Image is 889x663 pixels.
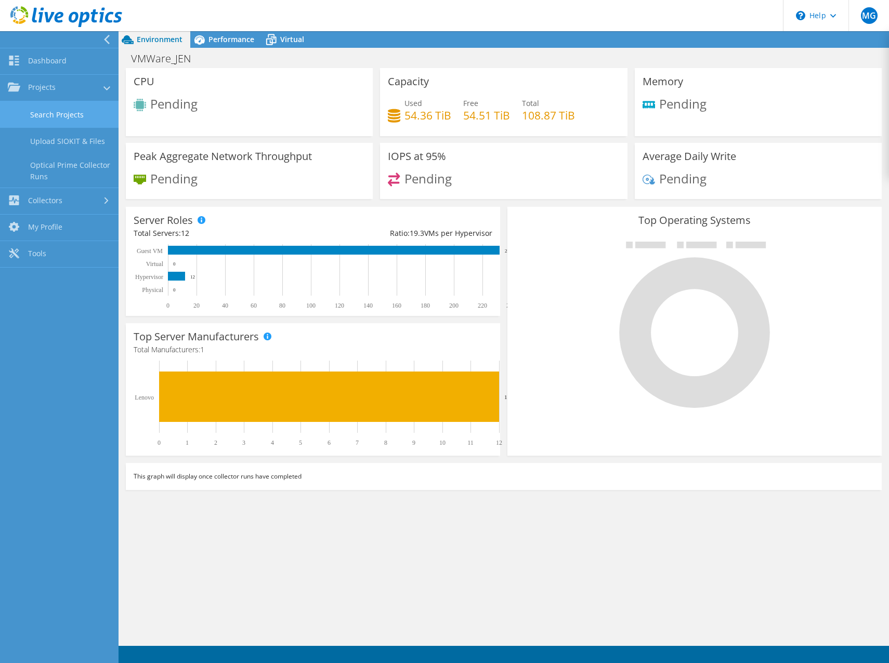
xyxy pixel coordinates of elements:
h3: Capacity [388,76,429,87]
text: Virtual [146,260,164,268]
text: 2 [214,439,217,446]
h1: VMWare_JEN [126,53,207,64]
h4: 108.87 TiB [522,110,575,121]
h3: Average Daily Write [643,151,736,162]
text: 0 [173,261,176,267]
text: 220 [478,302,487,309]
span: Environment [137,34,182,44]
span: Total [522,98,539,108]
span: Pending [150,95,198,112]
text: 20 [193,302,200,309]
text: 180 [421,302,430,309]
text: 3 [242,439,245,446]
text: 10 [439,439,446,446]
span: 12 [181,228,189,238]
h3: Server Roles [134,215,193,226]
text: Guest VM [137,247,163,255]
text: 1 [186,439,189,446]
text: 12 [496,439,502,446]
text: 6 [328,439,331,446]
text: 80 [279,302,285,309]
text: 12 [190,274,195,280]
text: 8 [384,439,387,446]
h3: CPU [134,76,154,87]
text: 0 [166,302,169,309]
span: Performance [208,34,254,44]
div: Ratio: VMs per Hypervisor [313,228,492,239]
text: 200 [449,302,459,309]
span: 19.3 [410,228,424,238]
span: 1 [200,344,204,354]
text: 120 [335,302,344,309]
h3: Memory [643,76,683,87]
text: 4 [271,439,274,446]
text: 11 [467,439,474,446]
text: 0 [173,287,176,293]
span: Pending [659,95,707,112]
text: 40 [222,302,228,309]
h3: Top Server Manufacturers [134,331,259,342]
span: Pending [659,169,707,187]
h4: 54.51 TiB [463,110,510,121]
span: MG [861,7,878,24]
text: 60 [251,302,257,309]
text: Hypervisor [135,273,163,281]
h3: IOPS at 95% [388,151,446,162]
h3: Peak Aggregate Network Throughput [134,151,312,162]
text: 100 [306,302,316,309]
text: 0 [158,439,161,446]
span: Used [404,98,422,108]
span: Pending [404,169,452,187]
text: 160 [392,302,401,309]
text: Physical [142,286,163,294]
text: 5 [299,439,302,446]
div: Total Servers: [134,228,313,239]
div: This graph will display once collector runs have completed [126,463,882,490]
h4: Total Manufacturers: [134,344,492,355]
h3: Top Operating Systems [515,215,874,226]
span: Pending [150,169,198,187]
text: Lenovo [135,394,154,401]
text: 9 [412,439,415,446]
h4: 54.36 TiB [404,110,451,121]
span: Virtual [280,34,304,44]
text: 140 [363,302,373,309]
text: 7 [356,439,359,446]
svg: \n [796,11,805,20]
span: Free [463,98,478,108]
